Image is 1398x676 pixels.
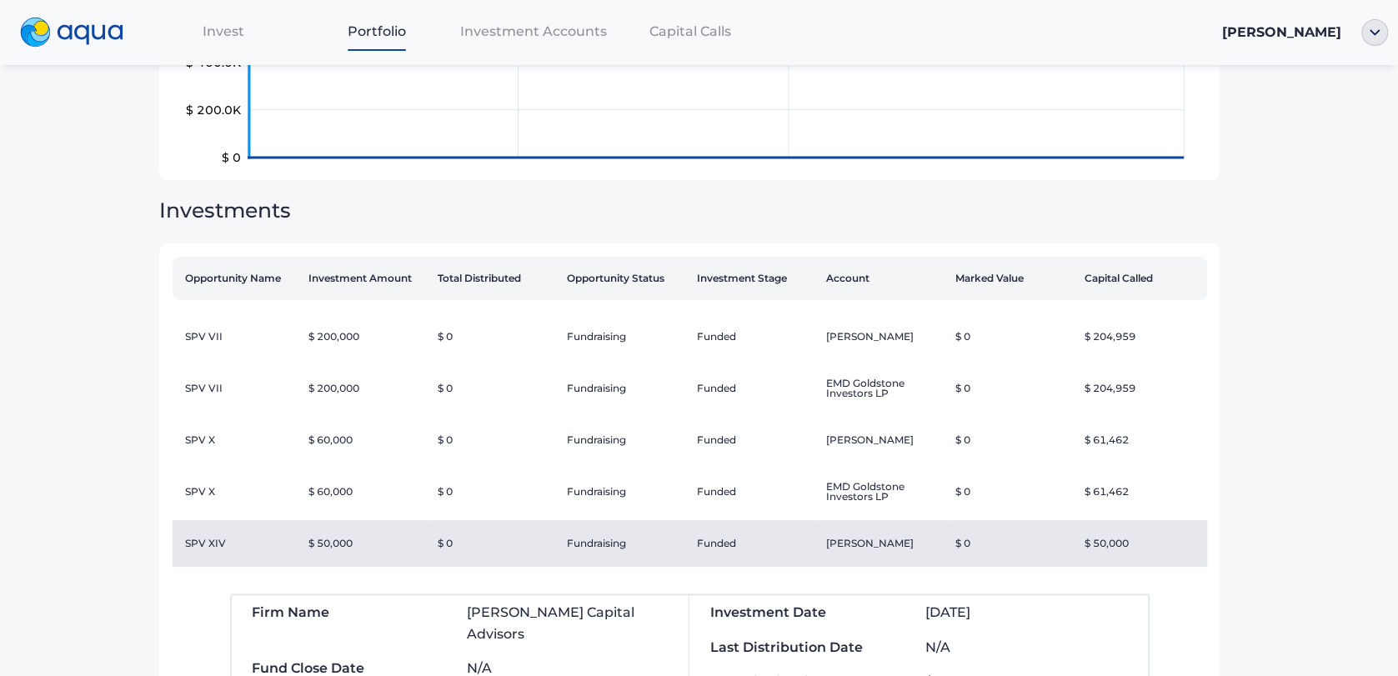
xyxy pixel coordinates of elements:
span: [PERSON_NAME] Capital Advisors [467,604,634,641]
span: Fund Close Date [252,660,364,676]
td: EMD Goldstone Investors LP [819,360,949,417]
td: $ 60,000 [302,463,431,520]
span: Last Distribution Date [709,639,862,655]
td: SPV X [173,463,302,520]
td: EMD Goldstone Investors LP [819,463,949,520]
th: Account [819,257,949,300]
a: Investment Accounts [453,14,614,48]
th: Total Distributed [431,257,560,300]
span: Capital Calls [649,23,731,39]
tspan: $ 200.0K [186,103,242,118]
span: N/A [925,639,950,655]
td: $ 0 [431,313,560,360]
td: $ 0 [431,463,560,520]
td: [PERSON_NAME] [819,313,949,360]
td: Funded [689,417,819,463]
span: Investment Date [709,604,825,620]
td: Fundraising [560,360,689,417]
th: Capital Called [1078,257,1207,300]
td: $ 50,000 [1078,520,1207,567]
a: Portfolio [300,14,453,48]
td: Fundraising [560,417,689,463]
td: SPV X [173,417,302,463]
span: N/A [467,660,492,676]
td: $ 50,000 [302,520,431,567]
td: $ 61,462 [1078,463,1207,520]
span: Invest [203,23,244,39]
th: Investment Amount [302,257,431,300]
th: Marked Value [949,257,1078,300]
td: $ 200,000 [302,313,431,360]
td: $ 0 [949,417,1078,463]
span: Firm Name [252,604,329,620]
td: SPV VII [173,360,302,417]
td: $ 0 [949,360,1078,417]
img: ellipse [1361,19,1388,46]
span: Investment Accounts [460,23,607,39]
img: logo [20,18,123,48]
td: Funded [689,313,819,360]
td: Fundraising [560,463,689,520]
th: Opportunity Status [560,257,689,300]
td: $ 0 [949,313,1078,360]
span: [PERSON_NAME] [1222,24,1341,40]
tspan: $ 400.0K [186,55,242,70]
td: $ 0 [431,520,560,567]
td: $ 0 [949,520,1078,567]
td: $ 0 [431,417,560,463]
td: $ 0 [431,360,560,417]
a: logo [10,13,147,52]
td: $ 61,462 [1078,417,1207,463]
td: $ 0 [949,463,1078,520]
td: [PERSON_NAME] [819,417,949,463]
a: Capital Calls [614,14,767,48]
td: Funded [689,360,819,417]
th: Investment Stage [689,257,819,300]
td: SPV VII [173,313,302,360]
td: $ 200,000 [302,360,431,417]
td: [PERSON_NAME] [819,520,949,567]
th: Opportunity Name [173,257,302,300]
td: $ 60,000 [302,417,431,463]
td: SPV XIV [173,520,302,567]
td: $ 204,959 [1078,313,1207,360]
td: Funded [689,463,819,520]
span: Portfolio [348,23,406,39]
td: $ 204,959 [1078,360,1207,417]
span: Investments [159,198,291,223]
td: Funded [689,520,819,567]
a: Invest [147,14,300,48]
td: Fundraising [560,520,689,567]
span: [DATE] [925,604,970,620]
td: Fundraising [560,313,689,360]
tspan: $ 0 [222,150,241,165]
